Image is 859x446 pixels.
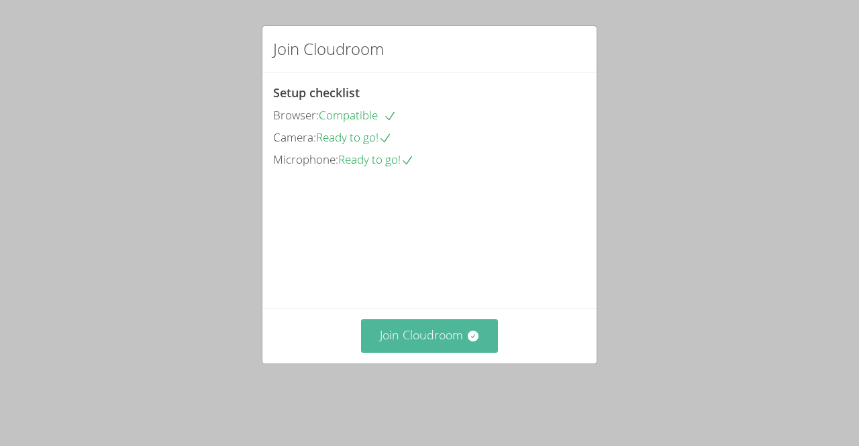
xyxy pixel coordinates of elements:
span: Microphone: [273,152,338,167]
span: Ready to go! [338,152,414,167]
h2: Join Cloudroom [273,37,384,61]
span: Browser: [273,107,319,123]
span: Camera: [273,129,316,145]
span: Ready to go! [316,129,392,145]
button: Join Cloudroom [361,319,499,352]
span: Compatible [319,107,397,123]
span: Setup checklist [273,85,360,101]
